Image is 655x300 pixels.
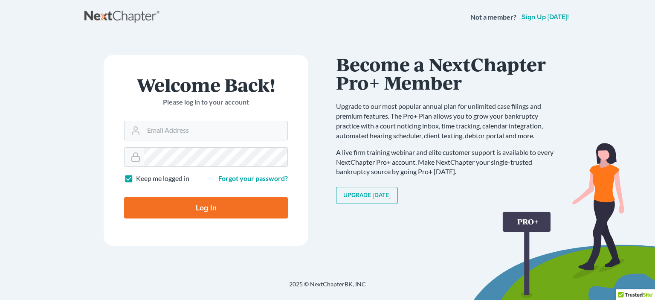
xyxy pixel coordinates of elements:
[470,12,516,22] strong: Not a member?
[520,14,571,20] a: Sign up [DATE]!
[136,174,189,183] label: Keep me logged in
[336,102,562,140] p: Upgrade to our most popular annual plan for unlimited case filings and premium features. The Pro+...
[84,280,571,295] div: 2025 © NextChapterBK, INC
[336,187,398,204] a: Upgrade [DATE]
[124,97,288,107] p: Please log in to your account
[336,55,562,91] h1: Become a NextChapter Pro+ Member
[124,76,288,94] h1: Welcome Back!
[144,121,287,140] input: Email Address
[124,197,288,218] input: Log In
[336,148,562,177] p: A live firm training webinar and elite customer support is available to every NextChapter Pro+ ac...
[218,174,288,182] a: Forgot your password?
